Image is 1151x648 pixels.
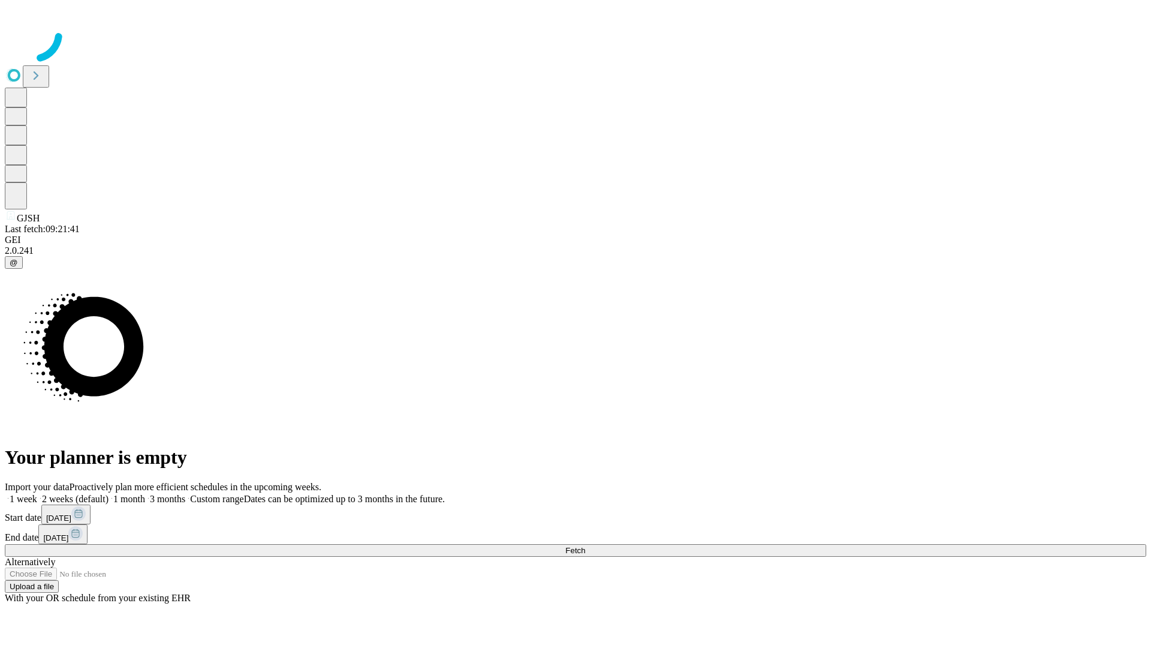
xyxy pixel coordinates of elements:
[5,256,23,269] button: @
[5,482,70,492] span: Import your data
[38,524,88,544] button: [DATE]
[5,245,1146,256] div: 2.0.241
[5,505,1146,524] div: Start date
[43,533,68,542] span: [DATE]
[10,494,37,504] span: 1 week
[5,544,1146,557] button: Fetch
[10,258,18,267] span: @
[70,482,321,492] span: Proactively plan more efficient schedules in the upcoming weeks.
[190,494,243,504] span: Custom range
[5,224,80,234] span: Last fetch: 09:21:41
[5,524,1146,544] div: End date
[150,494,185,504] span: 3 months
[5,580,59,593] button: Upload a file
[5,446,1146,469] h1: Your planner is empty
[42,494,109,504] span: 2 weeks (default)
[46,514,71,523] span: [DATE]
[565,546,585,555] span: Fetch
[17,213,40,223] span: GJSH
[5,557,55,567] span: Alternatively
[244,494,445,504] span: Dates can be optimized up to 3 months in the future.
[5,593,191,603] span: With your OR schedule from your existing EHR
[113,494,145,504] span: 1 month
[41,505,91,524] button: [DATE]
[5,235,1146,245] div: GEI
